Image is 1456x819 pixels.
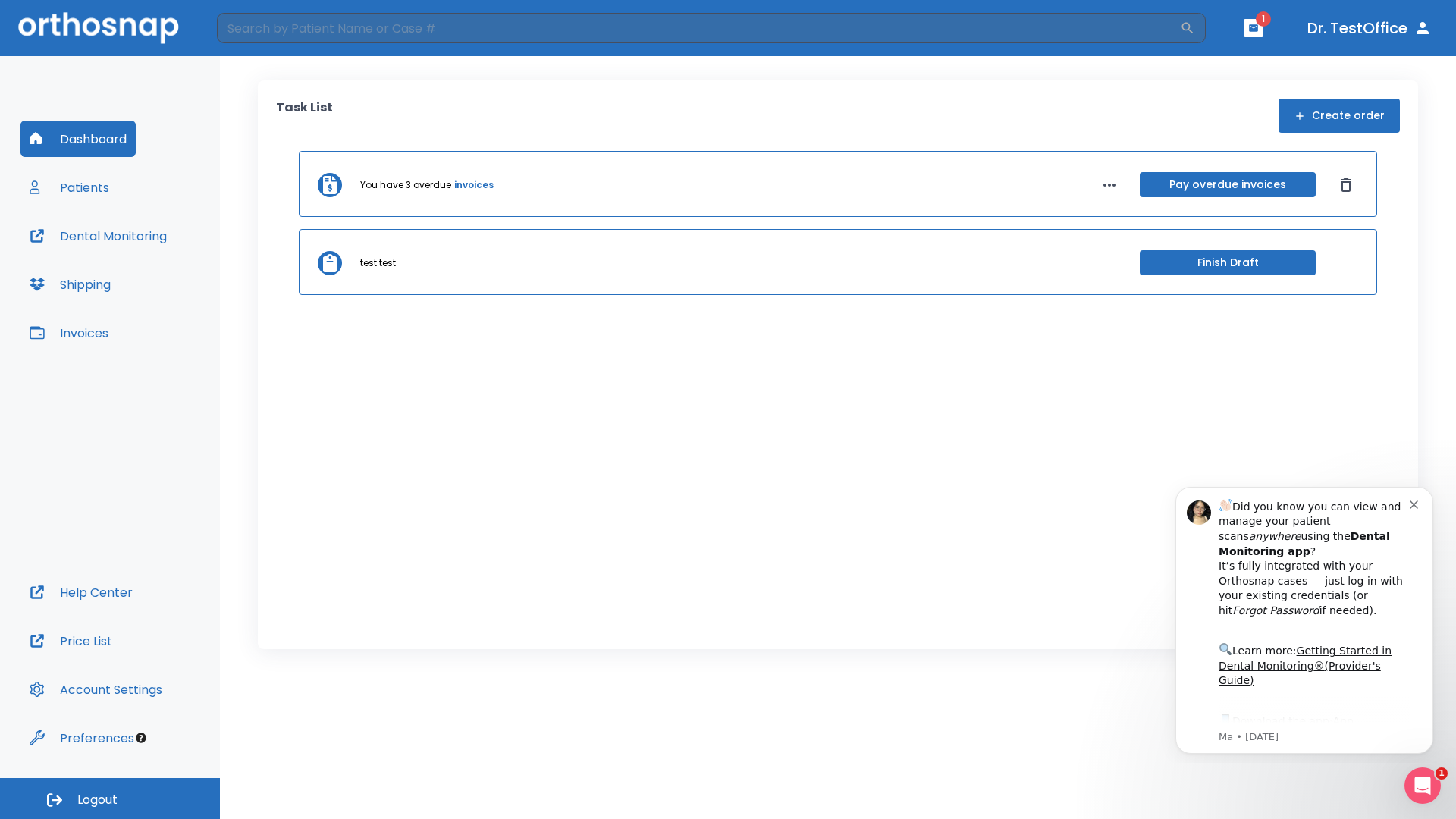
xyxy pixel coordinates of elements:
[1404,767,1441,804] iframe: Intercom live chat
[18,12,179,43] img: Orthosnap
[66,242,201,269] a: App Store
[66,238,257,315] div: Download the app: | ​ Let us know if you need help getting started!
[1153,473,1456,763] iframe: Intercom notifications message
[257,24,269,36] button: Dismiss notification
[1256,11,1271,27] span: 1
[20,720,143,756] button: Preferences
[134,731,148,745] div: Tooltip anchor
[1334,173,1358,197] button: Dismiss
[20,623,121,659] button: Price List
[1301,14,1438,42] button: Dr. TestOffice
[20,315,118,351] button: Invoices
[1140,250,1316,275] button: Finish Draft
[360,178,451,192] p: You have 3 overdue
[20,266,120,303] button: Shipping
[20,169,118,206] button: Patients
[360,256,396,270] p: test test
[66,257,257,271] p: Message from Ma, sent 5w ago
[454,178,494,192] a: invoices
[1140,172,1316,197] button: Pay overdue invoices
[217,13,1180,43] input: Search by Patient Name or Case #
[20,218,176,254] button: Dental Monitoring
[20,671,171,708] button: Account Settings
[77,792,118,808] span: Logout
[20,574,142,610] button: Help Center
[1279,99,1400,133] button: Create order
[20,121,136,157] button: Dashboard
[276,99,333,133] p: Task List
[1436,767,1448,780] span: 1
